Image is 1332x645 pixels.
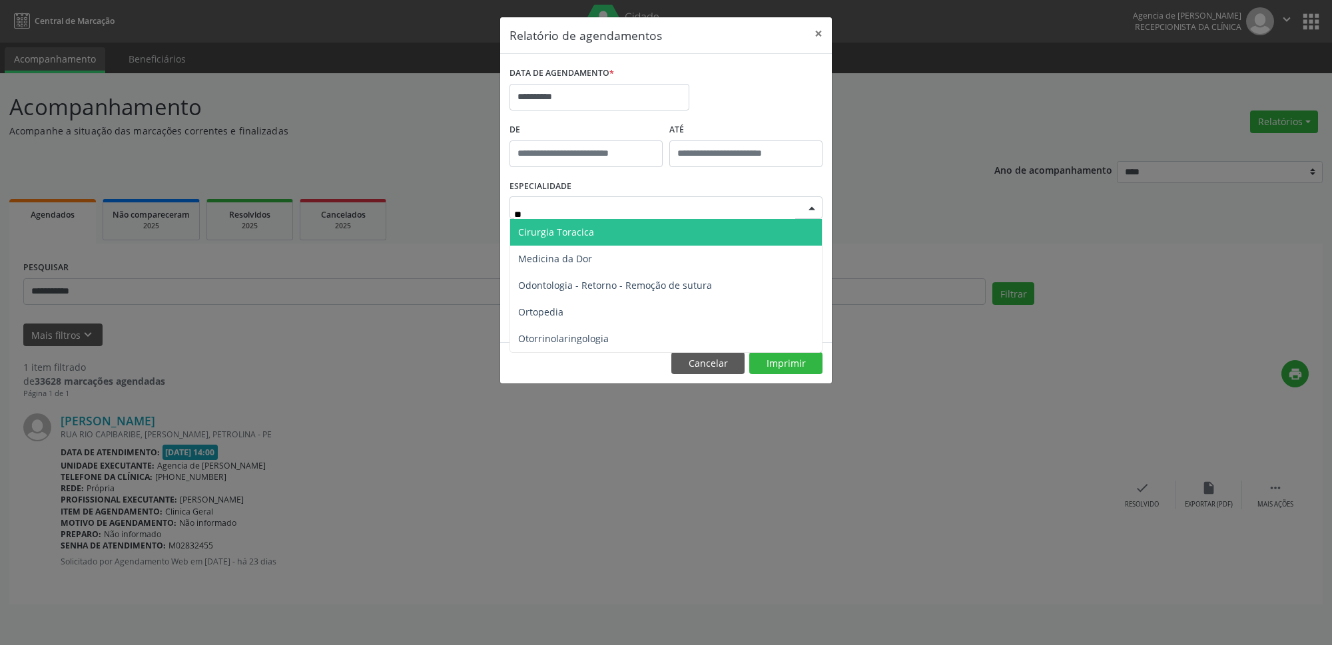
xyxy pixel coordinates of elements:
span: Medicina da Dor [518,252,592,265]
button: Imprimir [749,352,823,375]
span: Ortopedia [518,306,563,318]
label: ESPECIALIDADE [509,176,571,197]
label: De [509,120,663,140]
button: Close [805,17,832,50]
button: Cancelar [671,352,745,375]
span: Otorrinolaringologia [518,332,609,345]
span: Odontologia - Retorno - Remoção de sutura [518,279,712,292]
label: DATA DE AGENDAMENTO [509,63,614,84]
label: ATÉ [669,120,823,140]
h5: Relatório de agendamentos [509,27,662,44]
span: Cirurgia Toracica [518,226,594,238]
